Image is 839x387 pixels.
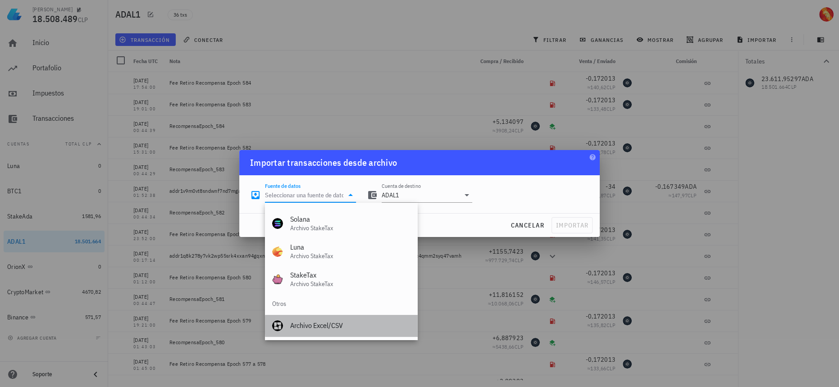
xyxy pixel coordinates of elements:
div: Importar transacciones desde archivo [250,155,397,170]
div: Luna [290,243,410,251]
div: Archivo StakeTax [290,252,410,260]
label: Cuenta de destino [382,182,421,189]
button: cancelar [507,217,548,233]
label: Fuente de datos [265,182,301,189]
input: Seleccionar una fuente de datos [265,188,343,202]
div: StakeTax [290,271,410,279]
div: Archivo StakeTax [290,280,410,288]
span: cancelar [511,221,544,229]
div: Otros [265,293,417,315]
div: Archivo StakeTax [290,224,410,232]
div: Solana [290,215,410,223]
div: Archivo Excel/CSV [290,321,410,330]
